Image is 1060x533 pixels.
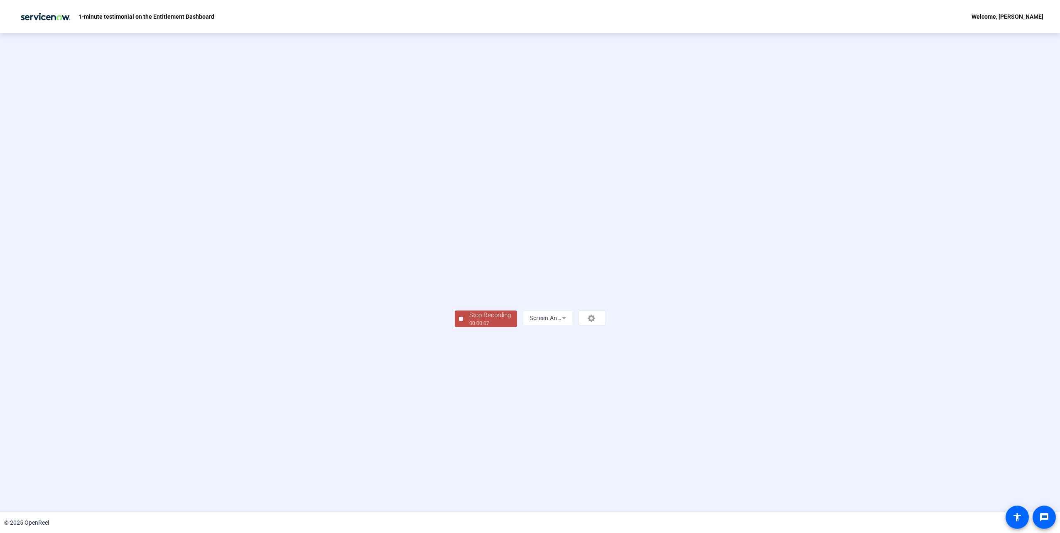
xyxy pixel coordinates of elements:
[4,518,49,527] div: © 2025 OpenReel
[469,311,511,320] div: Stop Recording
[469,320,511,327] div: 00:00:07
[1039,512,1049,522] mat-icon: message
[455,311,517,328] button: Stop Recording00:00:07
[1012,512,1022,522] mat-icon: accessibility
[17,8,74,25] img: OpenReel logo
[79,12,214,22] p: 1-minute testimonial on the Entitlement Dashboard
[972,12,1043,22] div: Welcome, [PERSON_NAME]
